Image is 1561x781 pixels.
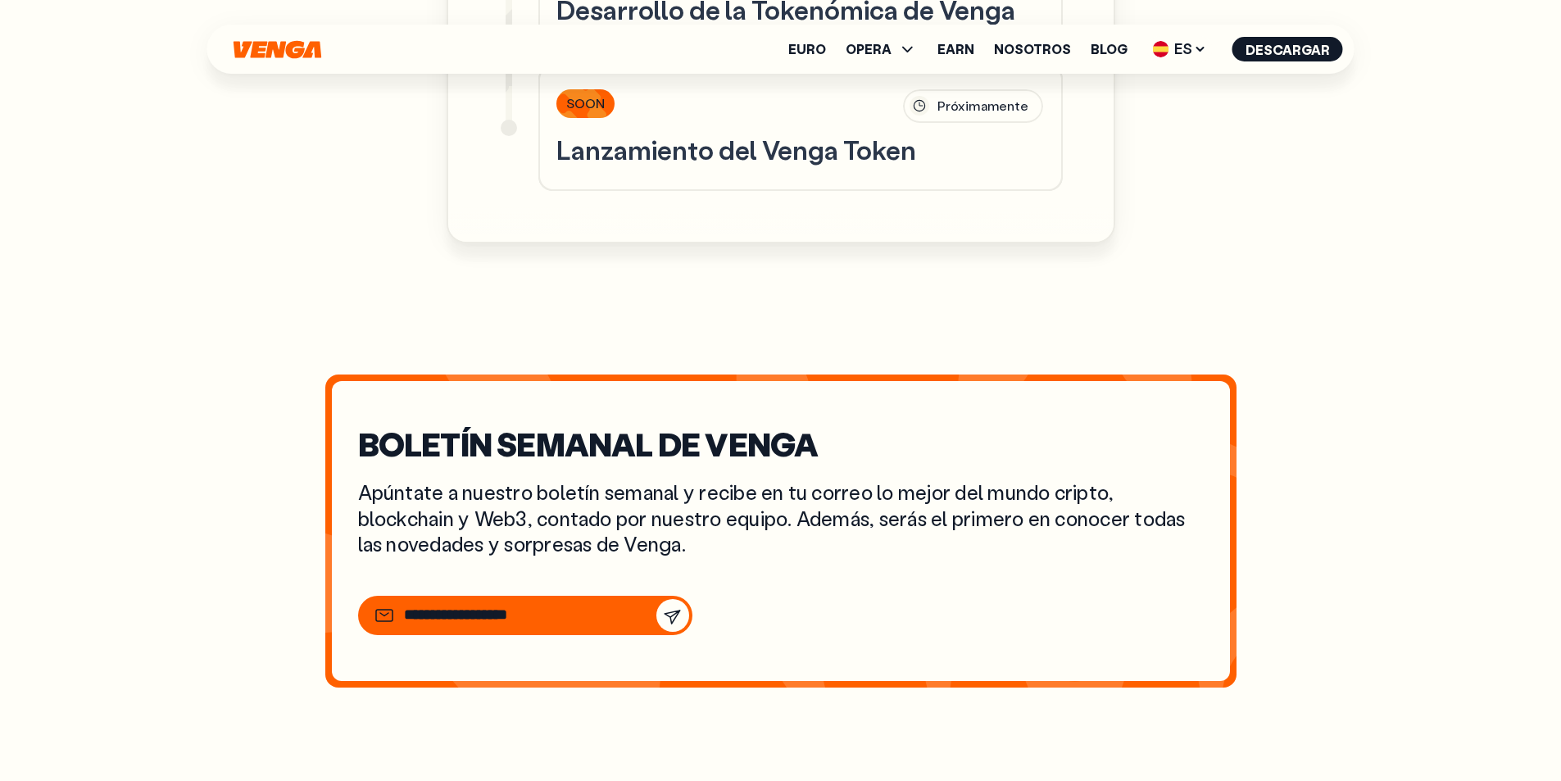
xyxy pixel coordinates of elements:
span: OPERA [846,43,892,56]
a: Earn [937,43,974,56]
div: Próximamente [901,88,1045,125]
h2: BOLETÍN SEMANAL DE VENGA [358,427,1204,460]
img: flag-es [1153,41,1169,57]
a: Nosotros [994,43,1071,56]
a: Blog [1091,43,1128,56]
svg: Inicio [232,40,324,59]
p: Apúntate a nuestro boletín semanal y recibe en tu correo lo mejor del mundo cripto, blockchain y ... [358,479,1204,556]
span: ES [1147,36,1213,62]
a: Euro [788,43,826,56]
div: SOON [556,89,615,118]
h3: Lanzamiento del Venga Token [556,133,1045,167]
button: Suscríbete [656,599,689,632]
span: OPERA [846,39,918,59]
button: Descargar [1232,37,1343,61]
